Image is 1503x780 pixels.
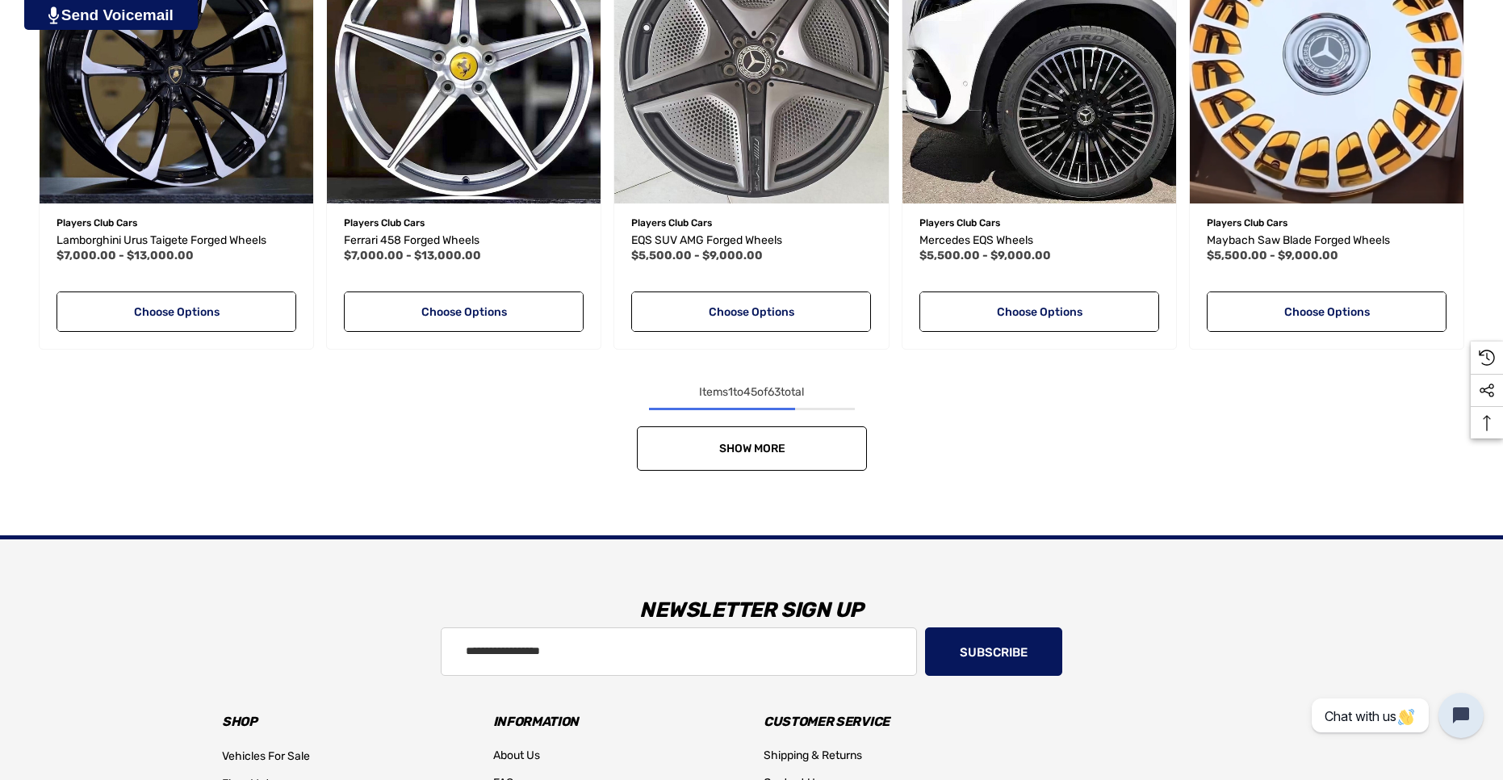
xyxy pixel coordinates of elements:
[222,749,310,763] span: Vehicles For Sale
[48,6,59,24] img: PjwhLS0gR2VuZXJhdG9yOiBHcmF2aXQuaW8gLS0+PHN2ZyB4bWxucz0iaHR0cDovL3d3dy53My5vcmcvMjAwMC9zdmciIHhtb...
[764,711,1011,733] h3: Customer Service
[57,249,194,262] span: $7,000.00 - $13,000.00
[493,749,540,762] span: About Us
[1471,415,1503,431] svg: Top
[919,249,1051,262] span: $5,500.00 - $9,000.00
[919,231,1159,250] a: Mercedes EQS Wheels,Price range from $5,500.00 to $9,000.00
[493,742,540,770] a: About Us
[344,249,481,262] span: $7,000.00 - $13,000.00
[57,233,266,247] span: Lamborghini Urus Taigete Forged Wheels
[764,742,862,770] a: Shipping & Returns
[1207,249,1338,262] span: $5,500.00 - $9,000.00
[631,212,871,233] p: Players Club Cars
[32,383,1471,402] div: Items to of total
[919,291,1159,332] a: Choose Options
[631,231,871,250] a: EQS SUV AMG Forged Wheels,Price range from $5,500.00 to $9,000.00
[222,711,469,733] h3: Shop
[1207,291,1446,332] a: Choose Options
[493,711,740,733] h3: Information
[344,231,584,250] a: Ferrari 458 Forged Wheels,Price range from $7,000.00 to $13,000.00
[57,231,296,250] a: Lamborghini Urus Taigete Forged Wheels,Price range from $7,000.00 to $13,000.00
[631,249,763,262] span: $5,500.00 - $9,000.00
[222,743,310,770] a: Vehicles For Sale
[925,627,1062,676] button: Subscribe
[1479,383,1495,399] svg: Social Media
[764,749,862,762] span: Shipping & Returns
[919,212,1159,233] p: Players Club Cars
[718,442,785,455] span: Show More
[57,212,296,233] p: Players Club Cars
[743,385,757,399] span: 45
[32,383,1471,471] nav: pagination
[344,233,479,247] span: Ferrari 458 Forged Wheels
[631,291,871,332] a: Choose Options
[631,233,782,247] span: EQS SUV AMG Forged Wheels
[1207,231,1446,250] a: Maybach Saw Blade Forged Wheels,Price range from $5,500.00 to $9,000.00
[768,385,781,399] span: 63
[344,291,584,332] a: Choose Options
[1479,350,1495,366] svg: Recently Viewed
[57,291,296,332] a: Choose Options
[1207,212,1446,233] p: Players Club Cars
[919,233,1033,247] span: Mercedes EQS Wheels
[637,426,867,471] a: Show More
[1207,233,1390,247] span: Maybach Saw Blade Forged Wheels
[210,586,1293,635] h3: Newsletter Sign Up
[344,212,584,233] p: Players Club Cars
[728,385,733,399] span: 1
